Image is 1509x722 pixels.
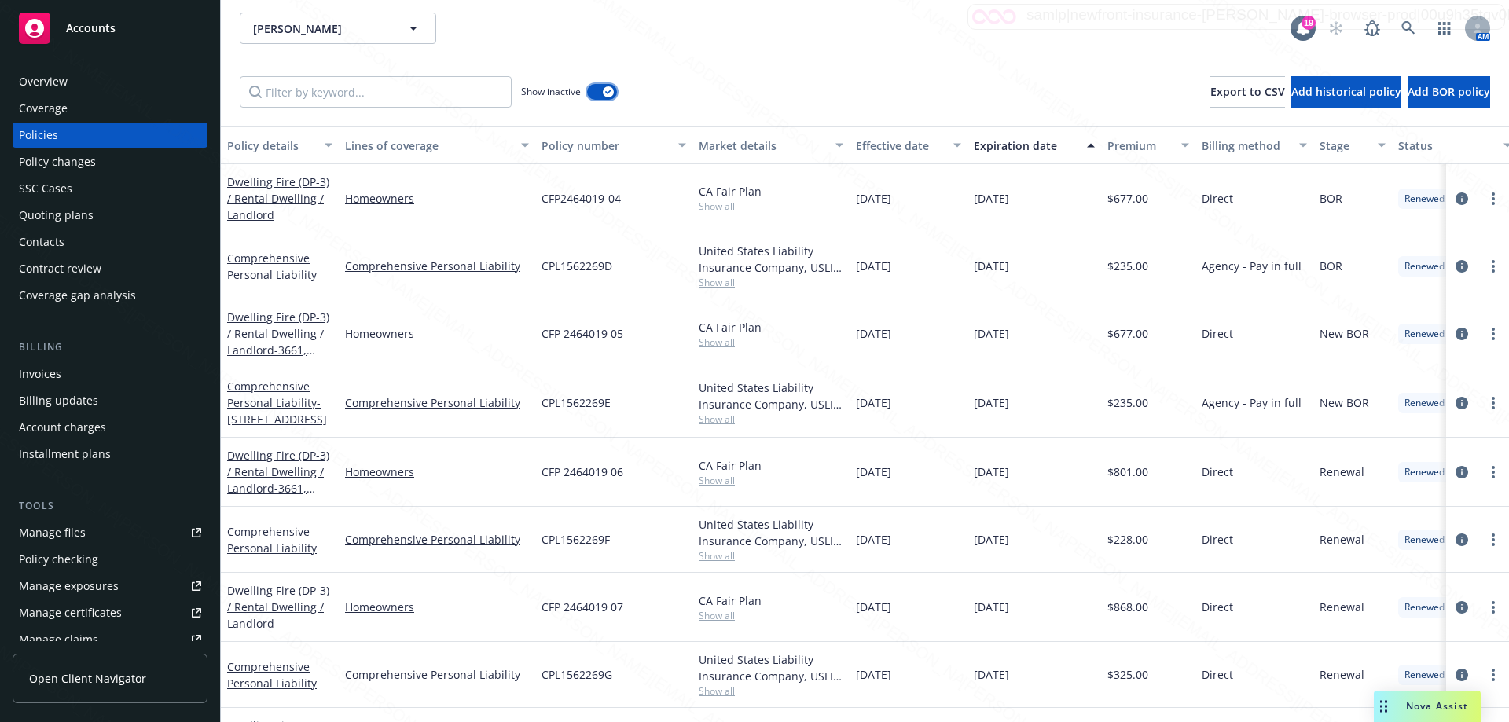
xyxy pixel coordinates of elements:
button: Lines of coverage [339,126,535,164]
span: BOR [1320,190,1342,207]
a: Invoices [13,361,207,387]
span: CFP 2464019 07 [542,599,623,615]
div: Tools [13,498,207,514]
span: New BOR [1320,394,1369,411]
span: Renewed [1404,192,1445,206]
a: Contacts [13,229,207,255]
a: Manage files [13,520,207,545]
button: Market details [692,126,850,164]
span: [DATE] [856,394,891,411]
span: Renewal [1320,599,1364,615]
a: Overview [13,69,207,94]
a: Homeowners [345,599,529,615]
span: $801.00 [1107,464,1148,480]
span: Nova Assist [1406,699,1468,713]
span: [DATE] [856,190,891,207]
div: Policy checking [19,547,98,572]
a: Comprehensive Personal Liability [345,258,529,274]
span: [DATE] [974,190,1009,207]
span: [DATE] [856,666,891,683]
span: Direct [1202,599,1233,615]
a: Quoting plans [13,203,207,228]
a: circleInformation [1452,665,1471,684]
span: CPL1562269D [542,258,612,274]
span: Accounts [66,22,116,35]
div: CA Fair Plan [699,592,843,609]
span: Show all [699,412,843,426]
span: Show all [699,474,843,487]
a: more [1484,394,1503,412]
button: Add BOR policy [1408,76,1490,108]
div: Premium [1107,137,1172,154]
span: [DATE] [974,258,1009,274]
span: Renewal [1320,531,1364,548]
div: CA Fair Plan [699,457,843,474]
span: [DATE] [974,325,1009,342]
span: Renewal [1320,666,1364,683]
a: Coverage [13,96,207,121]
div: Policy details [227,137,315,154]
a: Contract review [13,256,207,281]
div: Billing updates [19,388,98,413]
div: CA Fair Plan [699,183,843,200]
span: Direct [1202,464,1233,480]
a: Homeowners [345,464,529,480]
div: Status [1398,137,1494,154]
a: circleInformation [1452,530,1471,549]
span: Show inactive [521,85,581,98]
div: Overview [19,69,68,94]
span: [DATE] [974,599,1009,615]
a: circleInformation [1452,189,1471,208]
span: Renewed [1404,396,1445,410]
a: Dwelling Fire (DP-3) / Rental Dwelling / Landlord [227,174,329,222]
a: Dwelling Fire (DP-3) / Rental Dwelling / Landlord [227,448,329,512]
span: Show all [699,200,843,213]
span: [DATE] [856,599,891,615]
a: Homeowners [345,190,529,207]
button: Policy details [221,126,339,164]
a: Billing updates [13,388,207,413]
a: more [1484,598,1503,617]
span: $235.00 [1107,258,1148,274]
span: [DATE] [856,325,891,342]
div: 19 [1302,16,1316,30]
span: Show all [699,609,843,622]
div: Policy number [542,137,669,154]
a: Report a Bug [1357,13,1388,44]
span: [DATE] [974,666,1009,683]
button: Expiration date [967,126,1101,164]
a: Comprehensive Personal Liability [227,251,317,282]
div: Coverage gap analysis [19,283,136,308]
span: Renewal [1320,464,1364,480]
span: [DATE] [974,464,1009,480]
a: Homeowners [345,325,529,342]
a: more [1484,189,1503,208]
div: Market details [699,137,826,154]
span: Show all [699,276,843,289]
a: Account charges [13,415,207,440]
span: [DATE] [856,464,891,480]
a: SSC Cases [13,176,207,201]
span: - 3661,[STREET_ADDRESS] [227,481,327,512]
span: [DATE] [974,394,1009,411]
a: circleInformation [1452,257,1471,276]
a: Comprehensive Personal Liability [345,394,529,411]
div: Policy changes [19,149,96,174]
div: CA Fair Plan [699,319,843,335]
div: Contract review [19,256,101,281]
div: United States Liability Insurance Company, USLI, [PERSON_NAME] & [PERSON_NAME], Inc. [699,651,843,684]
a: circleInformation [1452,598,1471,617]
span: CPL1562269E [542,394,611,411]
span: $235.00 [1107,394,1148,411]
div: Lines of coverage [345,137,512,154]
a: circleInformation [1452,324,1471,343]
a: Manage exposures [13,574,207,599]
div: Manage claims [19,627,98,652]
span: CFP 2464019 05 [542,325,623,342]
a: Manage certificates [13,600,207,625]
button: Add historical policy [1291,76,1401,108]
div: Installment plans [19,442,111,467]
span: CFP2464019-04 [542,190,621,207]
a: Search [1393,13,1424,44]
span: $228.00 [1107,531,1148,548]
